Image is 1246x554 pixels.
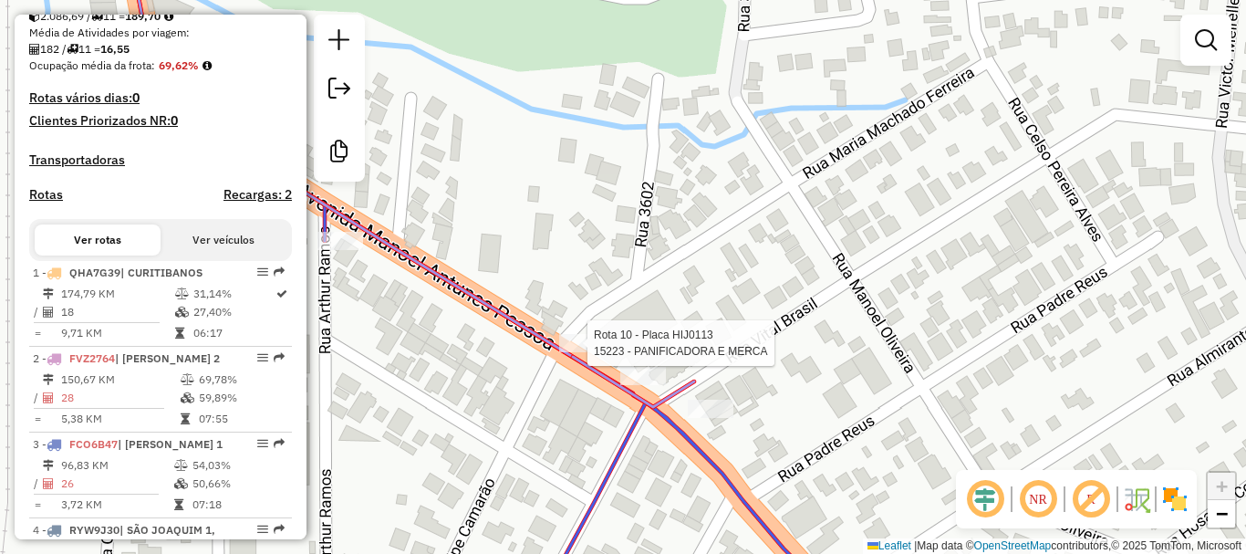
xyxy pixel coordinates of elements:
td: 26 [60,475,173,493]
div: Map data © contributors,© 2025 TomTom, Microsoft [863,538,1246,554]
td: 06:17 [192,324,275,342]
i: Total de rotas [91,11,103,22]
td: 174,79 KM [60,285,174,303]
td: 9,71 KM [60,324,174,342]
strong: 0 [132,89,140,106]
h4: Recargas: 2 [223,187,292,203]
span: | [PERSON_NAME] 1 [118,437,223,451]
td: = [33,410,42,428]
i: Tempo total em rota [175,328,184,339]
td: = [33,324,42,342]
a: Nova sessão e pesquisa [321,22,358,63]
td: 07:55 [198,410,285,428]
td: 150,67 KM [60,371,180,389]
i: Total de Atividades [43,478,54,489]
td: 5,38 KM [60,410,180,428]
h4: Clientes Priorizados NR: [29,113,292,129]
em: Rota exportada [274,352,285,363]
button: Ver rotas [35,225,161,256]
a: Criar modelo [321,133,358,174]
div: 182 / 11 = [29,41,292,57]
a: Exibir filtros [1188,22,1224,58]
a: Zoom out [1208,500,1235,528]
td: / [33,389,42,407]
span: − [1216,502,1228,525]
td: 69,78% [198,371,285,389]
i: % de utilização da cubagem [174,478,188,489]
td: 50,66% [192,475,284,493]
i: % de utilização do peso [174,460,188,471]
span: FVZ2764 [69,351,115,365]
span: Ocultar NR [1016,477,1060,521]
i: % de utilização do peso [181,374,194,385]
span: Ocupação média da frota: [29,58,155,72]
i: Total de Atividades [43,307,54,318]
span: | [PERSON_NAME] 2 [115,351,220,365]
a: Exportar sessão [321,70,358,111]
span: FCO6B47 [69,437,118,451]
strong: 16,55 [100,42,130,56]
td: 28 [60,389,180,407]
span: 3 - [33,437,223,451]
td: 31,14% [192,285,275,303]
td: 54,03% [192,456,284,475]
i: Total de Atividades [43,392,54,403]
a: Rotas [29,187,63,203]
span: Exibir rótulo [1069,477,1113,521]
strong: 189,70 [125,9,161,23]
span: QHA7G39 [69,266,120,279]
i: Distância Total [43,460,54,471]
i: Rota otimizada [276,288,287,299]
a: OpenStreetMap [974,539,1052,552]
em: Opções [257,524,268,535]
i: Tempo total em rota [174,499,183,510]
a: Leaflet [867,539,911,552]
td: 07:18 [192,496,284,514]
span: | [914,539,917,552]
span: | CURITIBANOS [120,266,202,279]
em: Opções [257,352,268,363]
em: Média calculada utilizando a maior ocupação (%Peso ou %Cubagem) de cada rota da sessão. Rotas cro... [202,60,212,71]
i: % de utilização da cubagem [181,392,194,403]
td: 59,89% [198,389,285,407]
td: 96,83 KM [60,456,173,475]
i: Total de Atividades [29,44,40,55]
td: / [33,475,42,493]
span: 2 - [33,351,220,365]
i: % de utilização do peso [175,288,189,299]
em: Rota exportada [274,438,285,449]
td: 27,40% [192,303,275,321]
td: = [33,496,42,514]
em: Rota exportada [274,524,285,535]
em: Opções [257,438,268,449]
button: Ver veículos [161,225,286,256]
div: 2.086,69 / 11 = [29,8,292,25]
i: Cubagem total roteirizado [29,11,40,22]
em: Rota exportada [274,267,285,277]
h4: Rotas vários dias: [29,90,292,106]
span: + [1216,475,1228,497]
strong: 69,62% [159,58,199,72]
i: Total de rotas [67,44,78,55]
td: / [33,303,42,321]
td: 18 [60,303,174,321]
div: Média de Atividades por viagem: [29,25,292,41]
i: Distância Total [43,288,54,299]
td: 3,72 KM [60,496,173,514]
span: RYW9J30 [69,523,119,537]
a: Zoom in [1208,473,1235,500]
span: 1 - [33,266,202,279]
img: Exibir/Ocultar setores [1160,485,1189,514]
strong: 0 [171,112,178,129]
i: % de utilização da cubagem [175,307,189,318]
i: Meta Caixas/viagem: 1,00 Diferença: 188,70 [164,11,173,22]
img: Fluxo de ruas [1122,485,1151,514]
i: Tempo total em rota [181,413,190,424]
i: Distância Total [43,374,54,385]
span: Ocultar deslocamento [963,477,1007,521]
em: Opções [257,267,268,277]
h4: Transportadoras [29,152,292,168]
